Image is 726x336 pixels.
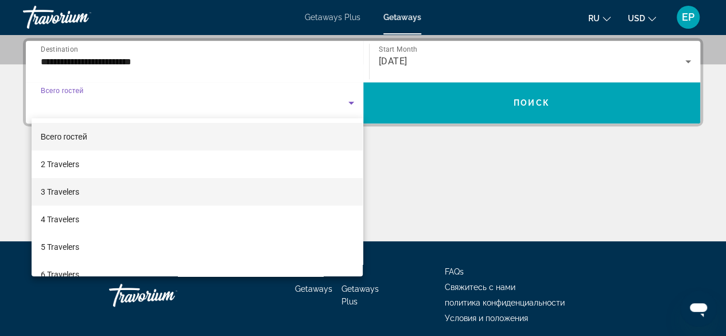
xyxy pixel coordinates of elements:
iframe: Button to launch messaging window [680,290,717,327]
span: 3 Travelers [41,185,79,199]
span: 5 Travelers [41,240,79,254]
span: 4 Travelers [41,213,79,226]
span: 6 Travelers [41,268,79,281]
span: Всего гостей [41,132,87,141]
span: 2 Travelers [41,157,79,171]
